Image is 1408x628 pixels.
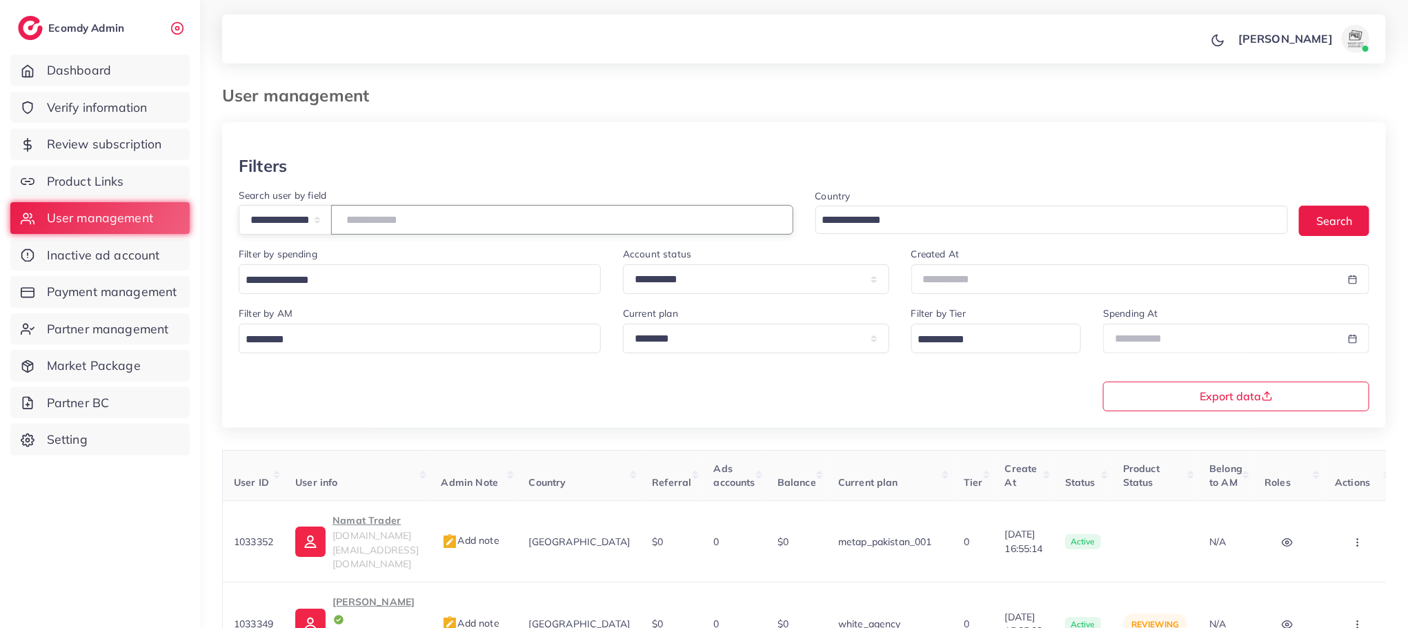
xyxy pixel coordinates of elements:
[777,476,816,489] span: Balance
[1005,462,1038,489] span: Create At
[10,313,190,345] a: Partner management
[911,247,960,261] label: Created At
[10,424,190,455] a: Setting
[10,239,190,271] a: Inactive ad account
[239,324,601,353] div: Search for option
[10,202,190,234] a: User management
[1209,536,1226,548] span: N/A
[47,246,160,264] span: Inactive ad account
[10,350,190,382] a: Market Package
[1005,527,1043,556] span: [DATE] 16:55:14
[1335,476,1370,489] span: Actions
[47,173,124,190] span: Product Links
[1209,462,1242,489] span: Belong to AM
[1103,306,1158,320] label: Spending At
[1231,25,1375,52] a: [PERSON_NAME]avatar
[241,329,583,351] input: Search for option
[1103,382,1369,411] button: Export data
[442,533,458,550] img: admin_note.cdd0b510.svg
[234,536,273,548] span: 1033352
[10,92,190,124] a: Verify information
[1065,534,1101,549] span: active
[652,476,691,489] span: Referral
[442,476,499,489] span: Admin Note
[47,99,148,117] span: Verify information
[47,394,110,412] span: Partner BC
[18,16,43,40] img: logo
[295,476,337,489] span: User info
[838,476,898,489] span: Current plan
[47,61,111,79] span: Dashboard
[1342,25,1369,52] img: avatar
[652,536,663,548] span: $0
[1238,30,1333,47] p: [PERSON_NAME]
[239,306,292,320] label: Filter by AM
[815,189,851,203] label: Country
[239,156,287,176] h3: Filters
[714,462,755,489] span: Ads accounts
[623,247,691,261] label: Account status
[234,476,269,489] span: User ID
[333,512,419,529] p: Namat Trader
[1299,206,1369,235] button: Search
[10,128,190,160] a: Review subscription
[295,512,419,571] a: Namat Trader[DOMAIN_NAME][EMAIL_ADDRESS][DOMAIN_NAME]
[964,536,969,548] span: 0
[222,86,380,106] h3: User management
[47,320,169,338] span: Partner management
[1200,391,1273,402] span: Export data
[47,283,177,301] span: Payment management
[714,536,720,548] span: 0
[529,476,566,489] span: Country
[47,209,153,227] span: User management
[18,16,128,40] a: logoEcomdy Admin
[1265,476,1291,489] span: Roles
[1065,476,1095,489] span: Status
[623,306,678,320] label: Current plan
[239,247,317,261] label: Filter by spending
[815,206,1289,234] div: Search for option
[913,329,1063,351] input: Search for option
[239,188,326,202] label: Search user by field
[239,264,601,294] div: Search for option
[333,529,419,570] span: [DOMAIN_NAME][EMAIL_ADDRESS][DOMAIN_NAME]
[241,270,583,291] input: Search for option
[964,476,983,489] span: Tier
[47,431,88,449] span: Setting
[333,614,345,626] img: icon-tick.de4e08dc.svg
[817,210,1271,231] input: Search for option
[911,324,1081,353] div: Search for option
[442,534,499,547] span: Add note
[295,527,326,557] img: ic-user-info.36bf1079.svg
[48,21,128,35] h2: Ecomdy Admin
[10,166,190,197] a: Product Links
[777,536,789,548] span: $0
[10,387,190,419] a: Partner BC
[333,593,419,627] p: [PERSON_NAME]
[529,536,631,548] span: [GEOGRAPHIC_DATA]
[10,55,190,86] a: Dashboard
[47,135,162,153] span: Review subscription
[838,536,932,548] span: metap_pakistan_001
[10,276,190,308] a: Payment management
[47,357,141,375] span: Market Package
[1123,462,1160,489] span: Product Status
[911,306,966,320] label: Filter by Tier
